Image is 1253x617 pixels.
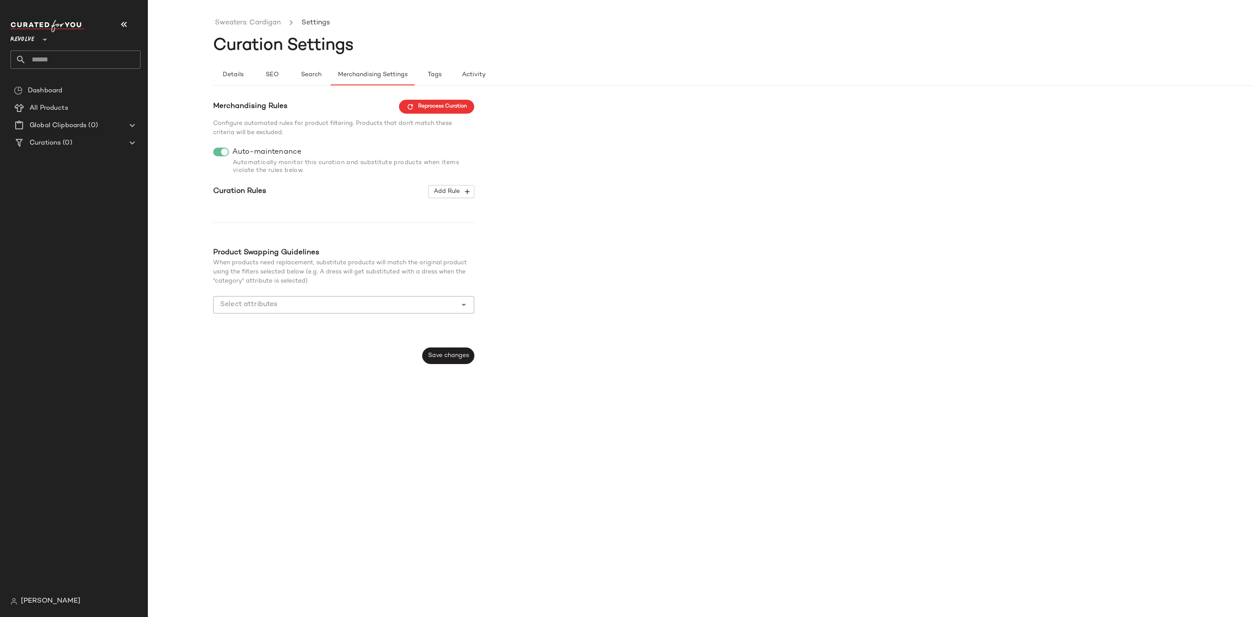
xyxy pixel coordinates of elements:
[265,71,278,78] span: SEO
[213,186,266,197] span: Curation Rules
[213,159,474,175] div: Automatically monitor this curation and substitute products when items violate the rules below.
[213,260,467,284] span: When products need replacement, substitute products will match the original product using the fil...
[10,20,84,32] img: cfy_white_logo.C9jOOHJF.svg
[422,347,474,364] button: Save changes
[28,86,62,96] span: Dashboard
[301,71,322,78] span: Search
[232,148,302,156] span: Auto-maintenance
[429,185,474,198] button: Add Rule
[30,103,68,113] span: All Products
[10,30,34,45] span: Revolve
[213,101,288,112] span: Merchandising Rules
[14,86,23,95] img: svg%3e
[433,188,469,196] span: Add Rule
[406,103,467,111] span: Reprocess Curation
[428,352,469,359] span: Save changes
[30,138,61,148] span: Curations
[213,249,319,256] span: Product Swapping Guidelines
[213,37,354,54] span: Curation Settings
[213,120,452,136] span: Configure automated rules for product filtering. Products that don't match these criteria will be...
[215,17,281,29] a: Sweaters: Cardigan
[21,596,80,607] span: [PERSON_NAME]
[300,17,332,29] li: Settings
[87,121,97,131] span: (0)
[30,121,87,131] span: Global Clipboards
[10,598,17,605] img: svg%3e
[338,71,408,78] span: Merchandising Settings
[459,300,469,310] i: Open
[222,71,243,78] span: Details
[462,71,486,78] span: Activity
[427,71,442,78] span: Tags
[61,138,72,148] span: (0)
[399,100,474,114] button: Reprocess Curation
